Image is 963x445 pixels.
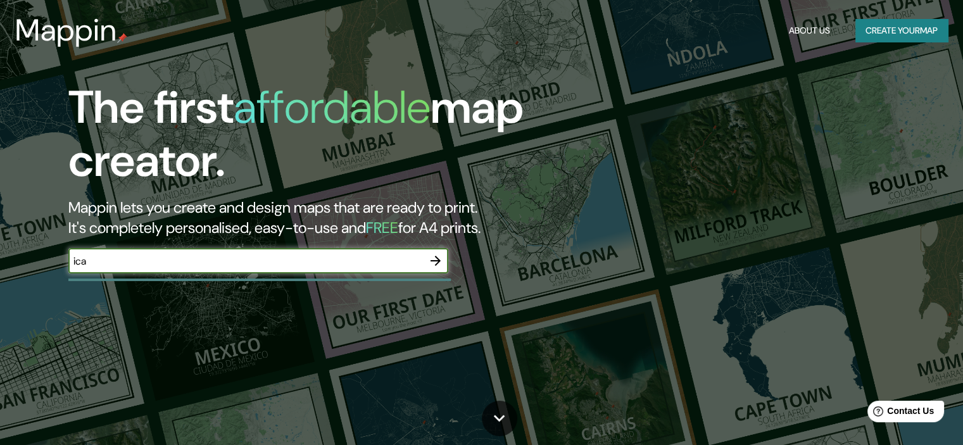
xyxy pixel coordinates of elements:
button: Create yourmap [855,19,948,42]
h5: FREE [366,218,398,237]
h3: Mappin [15,13,117,48]
iframe: Help widget launcher [850,396,949,431]
h2: Mappin lets you create and design maps that are ready to print. It's completely personalised, eas... [68,197,550,238]
h1: The first map creator. [68,81,550,197]
h1: affordable [234,78,431,137]
img: mappin-pin [117,33,127,43]
input: Choose your favourite place [68,254,423,268]
button: About Us [784,19,835,42]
